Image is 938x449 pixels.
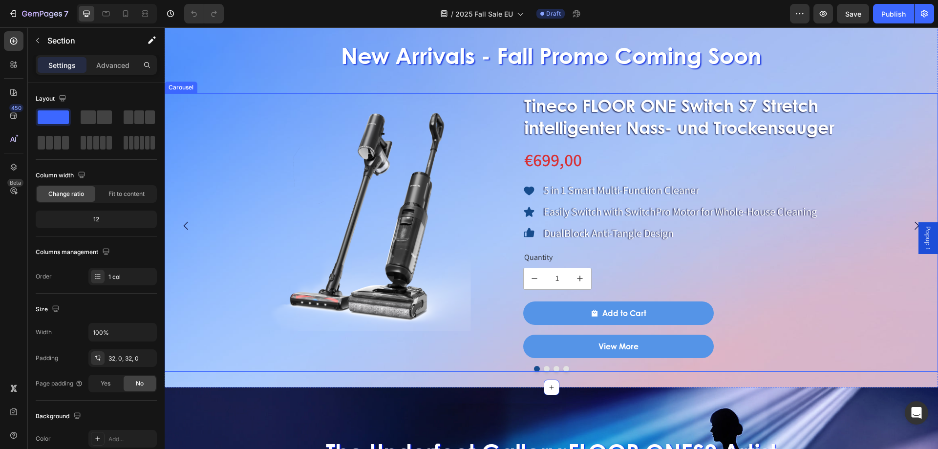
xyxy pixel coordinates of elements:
span: Yes [101,379,110,388]
span: Draft [546,9,561,18]
button: Dot [379,339,385,344]
div: 12 [38,213,155,226]
div: Open Intercom Messenger [905,401,928,425]
div: 1 col [108,273,154,281]
div: Color [36,434,51,443]
p: Easily Switch with SwitchPro Motor for Whole-House Cleaning [379,175,652,194]
div: 32, 0, 32, 0 [108,354,154,363]
iframe: Design area [165,27,938,449]
button: decrement [359,241,381,262]
span: / [451,9,453,19]
div: Quantity [359,224,677,236]
span: Save [845,10,861,18]
div: Add to Cart [438,280,482,292]
h1: Tineco FLOOR ONE Switch S7 Stretch intelligenter Nass- und Trockensauger [359,66,677,112]
div: Size [36,303,62,316]
div: Add... [108,435,154,444]
div: Undo/Redo [184,4,224,23]
div: Beta [7,179,23,187]
div: Carousel [2,56,31,64]
div: Layout [36,92,68,106]
div: Width [36,328,52,337]
button: Dot [369,339,375,344]
button: Dot [389,339,395,344]
input: quantity [381,241,405,262]
div: Column width [36,169,87,182]
input: Auto [89,323,156,341]
p: Settings [48,60,76,70]
div: View More [434,313,474,325]
span: 2025 Fall Sale EU [455,9,513,19]
div: Background [36,410,83,423]
p: 7 [64,8,68,20]
button: Carousel Back Arrow [8,185,35,212]
p: Section [47,35,128,46]
div: Padding [36,354,58,363]
button: Dot [399,339,405,344]
div: Order [36,272,52,281]
button: 7 [4,4,73,23]
span: No [136,379,144,388]
p: 5 in 1 Smart Multi-Function Cleaner [379,153,534,173]
button: Add to Cart [359,274,549,298]
button: increment [405,241,426,262]
div: Columns management [36,246,112,259]
button: View More [359,307,549,331]
span: Fit to content [108,190,145,198]
span: Change ratio [48,190,84,198]
button: Save [837,4,869,23]
p: DualBlock Anti-Tangle Design [379,196,509,216]
button: Publish [873,4,914,23]
button: Carousel Next Arrow [738,185,766,212]
div: Page padding [36,379,83,388]
h2: The Underfoot Gallery: S9 Artist [98,408,676,440]
div: 450 [9,104,23,112]
span: Popup 1 [759,199,768,223]
div: €699,00 [359,120,677,145]
div: Publish [881,9,906,19]
p: Advanced [96,60,129,70]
